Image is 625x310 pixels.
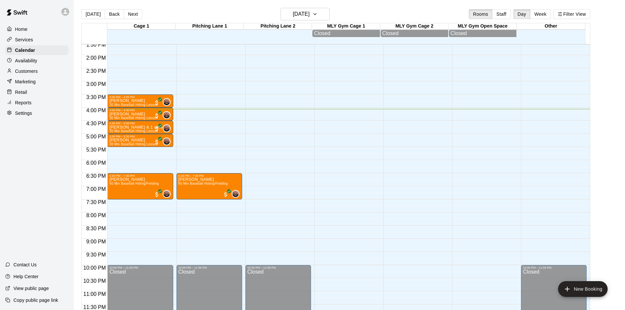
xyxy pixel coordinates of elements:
a: Settings [5,108,69,118]
div: Joe Clancy [163,98,171,106]
span: 4:00 PM [85,108,108,113]
span: 7:00 PM [85,186,108,192]
span: 11:00 PM [82,291,107,297]
span: All customers have paid [154,139,160,145]
div: 6:30 PM – 7:30 PM [178,174,240,177]
p: Services [15,36,33,43]
div: 3:30 PM – 4:00 PM: 30 Min Baseball Hitting Lesson [107,94,173,108]
span: Joe Clancy [165,137,171,145]
p: Marketing [15,78,36,85]
a: Availability [5,56,69,66]
span: 4:30 PM [85,121,108,126]
div: MLY Gym Open Space [448,23,517,30]
span: 8:00 PM [85,213,108,218]
span: 11:30 PM [82,304,107,310]
span: 30 Min Baseball Hitting Lesson [109,142,157,146]
div: MLY Gym Cage 1 [312,23,380,30]
p: Calendar [15,47,35,53]
span: 2:30 PM [85,68,108,74]
span: 9:30 PM [85,252,108,258]
span: All customers have paid [154,113,160,119]
span: All customers have paid [154,99,160,106]
span: 60 Min Baseball Hitting/Fielding [178,182,228,185]
a: Marketing [5,77,69,87]
div: Closed [314,31,378,36]
div: 4:00 PM – 4:30 PM: Tyler Klenk [107,108,173,121]
div: Closed [382,31,447,36]
img: Joe Clancy [163,138,170,145]
p: Settings [15,110,32,116]
a: Reports [5,98,69,108]
div: 10:00 PM – 11:59 PM [109,266,171,269]
div: Pitching Lane 2 [244,23,312,30]
img: Joe Clancy [163,191,170,197]
div: Joe Clancy [163,124,171,132]
button: Back [105,9,124,19]
span: 30 Min Baseball Hitting Lesson [109,129,157,133]
img: Joe Clancy [163,112,170,118]
span: 6:00 PM [85,160,108,166]
span: 2:00 PM [85,55,108,61]
span: Joe Clancy [165,111,171,119]
span: 10:30 PM [82,278,107,284]
div: Other [517,23,585,30]
div: Joe Clancy [163,190,171,198]
a: Calendar [5,45,69,55]
span: 30 Min Baseball Hitting Lesson [109,103,157,107]
button: Staff [492,9,511,19]
span: 6:30 PM [85,173,108,179]
p: Retail [15,89,27,95]
span: 10:00 PM [82,265,107,271]
a: Services [5,35,69,45]
span: 5:30 PM [85,147,108,153]
p: Reports [15,99,31,106]
div: 10:00 PM – 11:59 PM [523,266,585,269]
div: Joe Clancy [163,137,171,145]
button: [DATE] [81,9,105,19]
p: Availability [15,57,37,64]
div: 4:30 PM – 5:00 PM [109,122,171,125]
p: Home [15,26,28,32]
span: All customers have paid [154,191,160,198]
button: Next [124,9,142,19]
div: 4:00 PM – 4:30 PM [109,109,171,112]
span: Joe Clancy [165,124,171,132]
button: [DATE] [281,8,330,20]
span: Joe Clancy [165,190,171,198]
div: 5:00 PM – 5:30 PM: Max Reinhardt [107,134,173,147]
span: 30 Min Baseball Hitting Lesson [109,116,157,120]
p: View public page [13,285,49,292]
div: 6:30 PM – 7:30 PM: 60 Min Baseball Hitting/Fielding [107,173,173,199]
span: 9:00 PM [85,239,108,244]
button: Rooms [469,9,492,19]
img: Joe Clancy [163,125,170,132]
span: 5:00 PM [85,134,108,139]
button: add [558,281,608,297]
p: Copy public page link [13,297,58,303]
div: 10:00 PM – 11:59 PM [247,266,309,269]
button: Week [530,9,551,19]
button: Filter View [553,9,590,19]
div: MLY Gym Cage 2 [380,23,448,30]
a: Home [5,24,69,34]
button: Day [513,9,531,19]
span: 7:30 PM [85,199,108,205]
span: 3:00 PM [85,81,108,87]
div: Cage 1 [107,23,176,30]
span: All customers have paid [154,126,160,132]
a: Retail [5,87,69,97]
span: Joe Clancy [165,98,171,106]
span: All customers have paid [222,191,229,198]
div: 6:30 PM – 7:30 PM [109,174,171,177]
div: Joe Clancy [232,190,240,198]
div: 5:00 PM – 5:30 PM [109,135,171,138]
span: 3:30 PM [85,94,108,100]
span: 8:30 PM [85,226,108,231]
img: Joe Clancy [232,191,239,197]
